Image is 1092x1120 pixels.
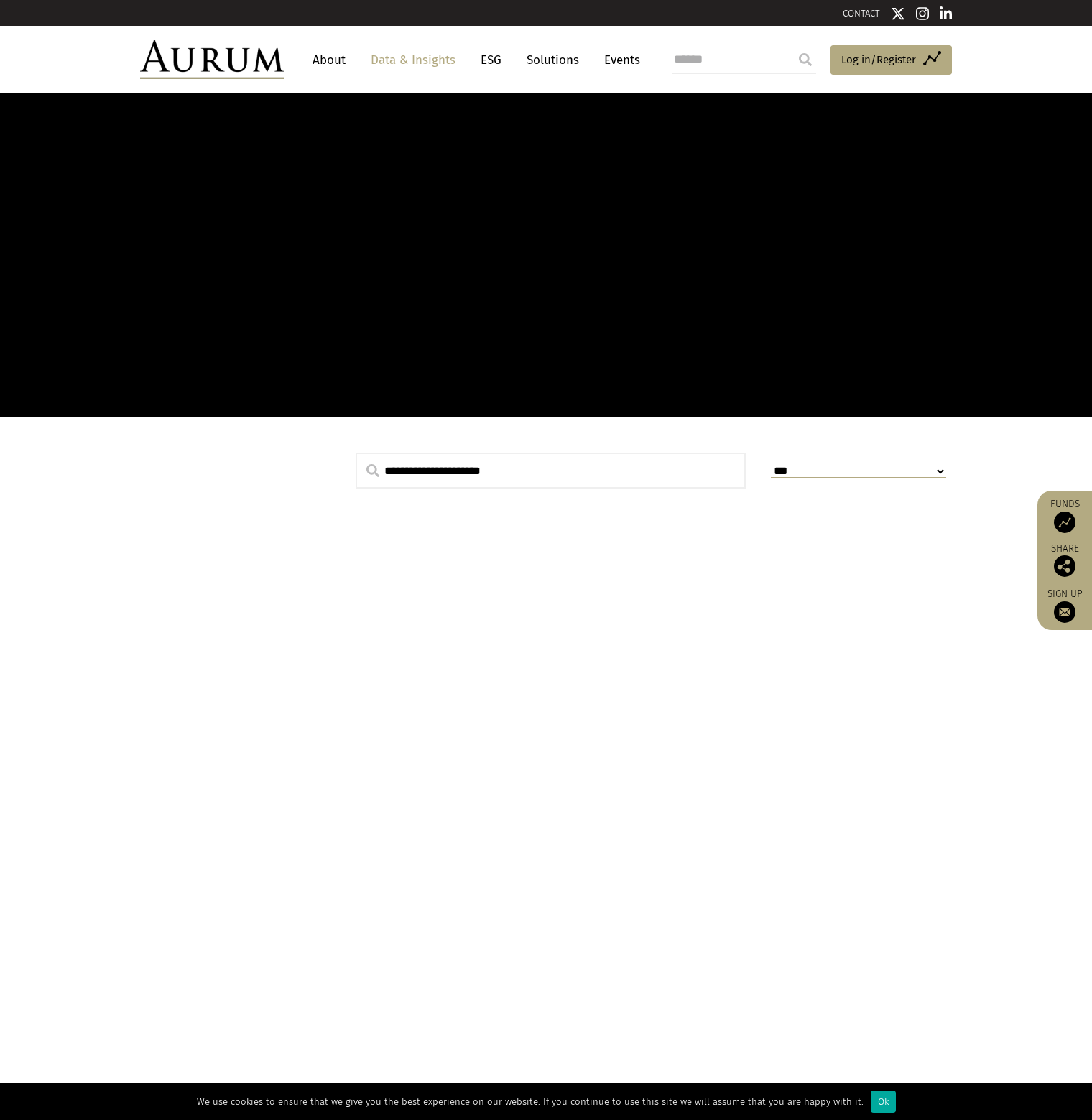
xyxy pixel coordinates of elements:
[791,45,820,74] input: Submit
[1054,601,1075,623] img: Sign up to our newsletter
[871,1091,896,1113] div: Ok
[1054,512,1075,533] img: Access Funds
[366,464,379,477] img: search.svg
[1054,555,1075,577] img: Share this post
[830,45,952,75] a: Log in/Register
[1045,498,1085,533] a: Funds
[140,40,284,79] img: Aurum
[940,6,953,21] img: Linkedin icon
[843,8,880,19] a: CONTACT
[364,47,463,73] a: Data & Insights
[891,6,905,21] img: Twitter icon
[1045,544,1085,577] div: Share
[916,6,929,21] img: Instagram icon
[1045,588,1085,623] a: Sign up
[597,47,640,73] a: Events
[841,51,916,68] span: Log in/Register
[473,47,509,73] a: ESG
[519,47,586,73] a: Solutions
[305,47,353,73] a: About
